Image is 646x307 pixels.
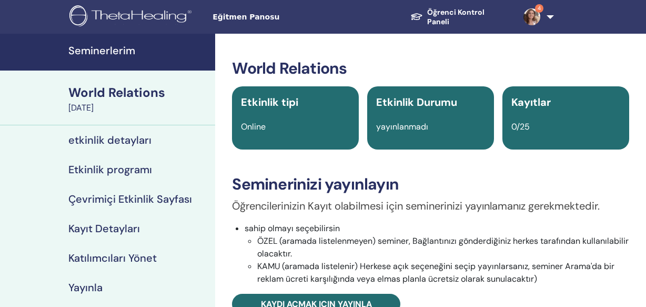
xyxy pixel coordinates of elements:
[376,95,457,109] span: Etkinlik Durumu
[68,84,209,102] div: World Relations
[511,95,551,109] span: Kayıtlar
[511,121,530,132] span: 0/25
[232,175,629,194] h3: Seminerinizi yayınlayın
[68,252,157,264] h4: Katılımcıları Yönet
[376,121,428,132] span: yayınlanmadı
[535,4,543,13] span: 4
[68,134,152,146] h4: etkinlik detayları
[523,8,540,25] img: default.jpg
[241,95,298,109] span: Etkinlik tipi
[69,5,195,29] img: logo.png
[68,222,140,235] h4: Kayıt Detayları
[68,163,152,176] h4: Etkinlik programı
[257,235,629,260] li: ÖZEL (aramada listelenmeyen) seminer, Bağlantınızı gönderdiğiniz herkes tarafından kullanılabilir...
[68,193,192,205] h4: Çevrimiçi Etkinlik Sayfası
[245,222,629,285] li: sahip olmayı seçebilirsin
[213,12,370,23] span: Eğitmen Panosu
[68,44,209,57] h4: Seminerlerim
[62,84,215,114] a: World Relations[DATE]
[241,121,266,132] span: Online
[410,12,423,21] img: graduation-cap-white.svg
[257,260,629,285] li: KAMU (aramada listelenir) Herkese açık seçeneğini seçip yayınlarsanız, seminer Arama'da bir rekla...
[68,102,209,114] div: [DATE]
[68,281,103,294] h4: Yayınla
[232,198,629,214] p: Öğrencilerinizin Kayıt olabilmesi için seminerinizi yayınlamanız gerekmektedir.
[402,3,515,32] a: Öğrenci Kontrol Paneli
[232,59,629,78] h3: World Relations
